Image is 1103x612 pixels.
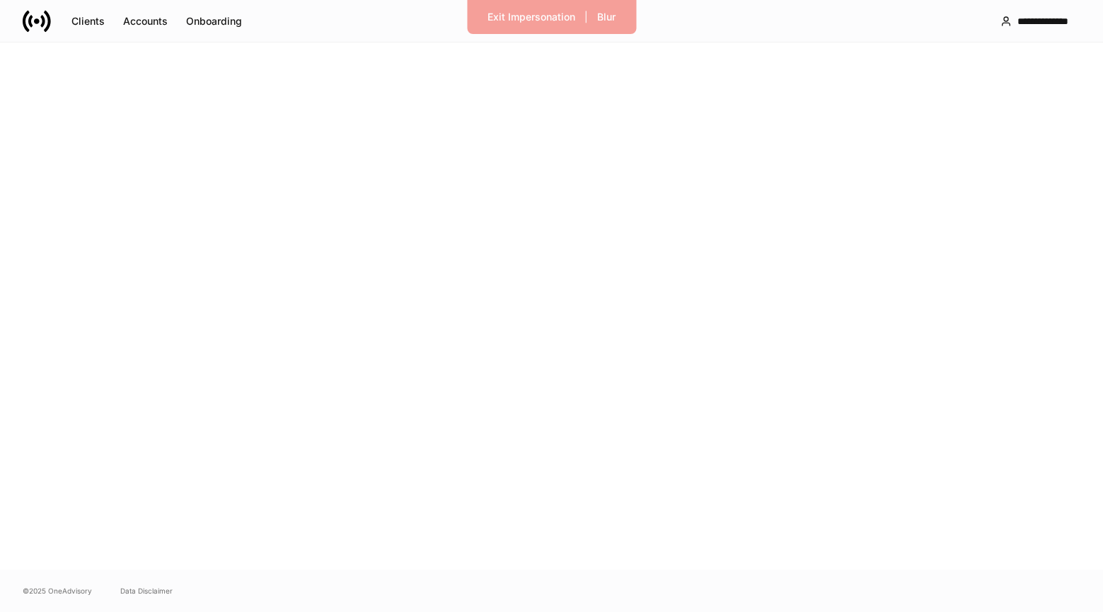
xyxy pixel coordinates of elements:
div: Exit Impersonation [487,10,575,24]
button: Exit Impersonation [478,6,584,28]
div: Accounts [123,14,168,28]
button: Clients [62,10,114,33]
div: Onboarding [186,14,242,28]
button: Blur [588,6,625,28]
div: Blur [597,10,616,24]
a: Data Disclaimer [120,585,173,596]
button: Accounts [114,10,177,33]
span: © 2025 OneAdvisory [23,585,92,596]
button: Onboarding [177,10,251,33]
div: Clients [71,14,105,28]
